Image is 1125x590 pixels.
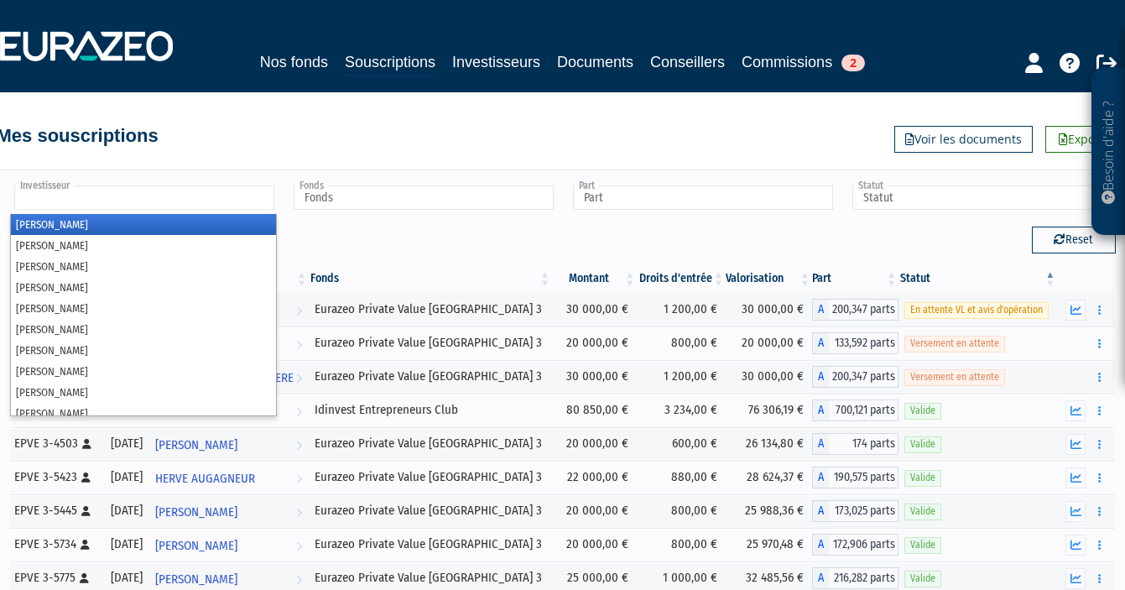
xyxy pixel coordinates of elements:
span: 2 [841,55,865,71]
i: Voir l'investisseur [296,463,302,494]
div: EPVE 3-5423 [14,468,99,486]
span: 190,575 parts [829,467,899,488]
td: 1 200,00 € [637,293,726,326]
span: A [812,567,829,589]
td: 600,00 € [637,427,726,461]
span: 200,347 parts [829,299,899,321]
li: [PERSON_NAME] [11,382,276,403]
i: Voir l'investisseur [296,430,302,461]
td: 76 306,19 € [726,394,812,427]
span: A [812,500,829,522]
i: [Français] Personne physique [80,573,89,583]
span: HERVE AUGAGNEUR [155,463,255,494]
th: Fonds: activer pour trier la colonne par ordre croissant [309,264,552,293]
li: [PERSON_NAME] [11,361,276,382]
td: 20 000,00 € [552,427,638,461]
div: EPVE 3-5445 [14,502,99,520]
a: Conseillers [650,50,725,74]
span: Valide [904,403,941,419]
span: A [812,467,829,488]
a: Voir les documents [894,126,1033,153]
td: 880,00 € [637,461,726,494]
td: 28 624,37 € [726,461,812,494]
span: A [812,433,829,455]
div: EPVE 3-5734 [14,535,99,553]
a: Documents [557,50,633,74]
p: Besoin d'aide ? [1099,76,1118,227]
div: [DATE] [110,502,143,520]
td: 22 000,00 € [552,461,638,494]
span: 172,906 parts [829,534,899,556]
span: A [812,299,829,321]
div: Eurazeo Private Value [GEOGRAPHIC_DATA] 3 [315,300,546,318]
div: Idinvest Entrepreneurs Club [315,401,546,419]
div: [DATE] [110,435,143,452]
td: 30 000,00 € [726,293,812,326]
th: Montant: activer pour trier la colonne par ordre croissant [552,264,638,293]
td: 800,00 € [637,326,726,360]
a: Investisseurs [452,50,540,74]
span: [PERSON_NAME] [155,430,237,461]
td: 3 234,00 € [637,394,726,427]
i: [Français] Personne physique [82,439,91,449]
span: 700,121 parts [829,399,899,421]
a: Nos fonds [260,50,328,74]
div: [DATE] [110,535,143,553]
div: Eurazeo Private Value [GEOGRAPHIC_DATA] 3 [315,468,546,486]
div: A - Idinvest Entrepreneurs Club [812,399,899,421]
td: 25 988,36 € [726,494,812,528]
th: Valorisation: activer pour trier la colonne par ordre croissant [726,264,812,293]
i: [Français] Personne physique [81,473,91,483]
div: [DATE] [110,468,143,486]
div: EPVE 3-4503 [14,435,99,452]
td: 20 000,00 € [726,326,812,360]
i: Voir l'investisseur [296,363,302,394]
span: 173,025 parts [829,500,899,522]
a: [PERSON_NAME] [148,528,309,561]
span: Valide [904,537,941,553]
span: A [812,366,829,388]
i: Voir l'investisseur [296,396,302,427]
span: A [812,399,829,421]
span: En attente VL et avis d'opération [904,302,1049,318]
div: Eurazeo Private Value [GEOGRAPHIC_DATA] 3 [315,535,546,553]
button: Reset [1032,227,1116,253]
div: A - Eurazeo Private Value Europe 3 [812,433,899,455]
div: Eurazeo Private Value [GEOGRAPHIC_DATA] 3 [315,368,546,385]
div: A - Eurazeo Private Value Europe 3 [812,467,899,488]
td: 20 000,00 € [552,494,638,528]
span: A [812,534,829,556]
a: [PERSON_NAME] [148,427,309,461]
td: 30 000,00 € [552,360,638,394]
i: Voir l'investisseur [296,497,302,528]
span: Valide [904,470,941,486]
span: A [812,332,829,354]
li: [PERSON_NAME] [11,214,276,235]
th: Statut : activer pour trier la colonne par ordre d&eacute;croissant [898,264,1057,293]
td: 1 200,00 € [637,360,726,394]
div: Eurazeo Private Value [GEOGRAPHIC_DATA] 3 [315,569,546,587]
span: Valide [904,504,941,520]
span: 174 parts [829,433,899,455]
i: Voir l'investisseur [296,530,302,561]
a: [PERSON_NAME] [148,494,309,528]
div: EPVE 3-5775 [14,569,99,587]
li: [PERSON_NAME] [11,256,276,277]
td: 25 970,48 € [726,528,812,561]
div: A - Eurazeo Private Value Europe 3 [812,299,899,321]
li: [PERSON_NAME] [11,277,276,298]
span: 200,347 parts [829,366,899,388]
a: Commissions2 [742,50,865,74]
a: HERVE AUGAGNEUR [148,461,309,494]
span: Valide [904,436,941,452]
td: 80 850,00 € [552,394,638,427]
span: Versement en attente [904,336,1005,352]
i: Voir l'investisseur [296,295,302,326]
div: Eurazeo Private Value [GEOGRAPHIC_DATA] 3 [315,334,546,352]
div: A - Eurazeo Private Value Europe 3 [812,500,899,522]
td: 30 000,00 € [552,293,638,326]
span: [PERSON_NAME] [155,530,237,561]
td: 20 000,00 € [552,326,638,360]
li: [PERSON_NAME] [11,340,276,361]
td: 20 000,00 € [552,528,638,561]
